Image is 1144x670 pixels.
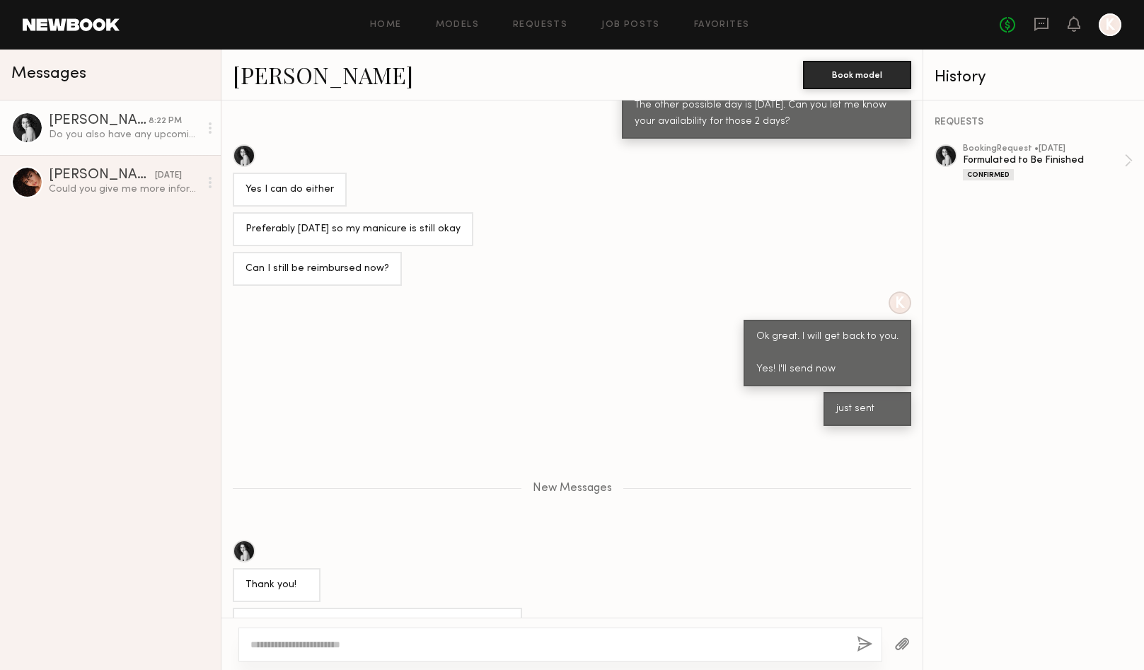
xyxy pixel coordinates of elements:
div: REQUESTS [935,117,1133,127]
div: Thank you! [245,577,308,594]
div: Yes I can do either [245,182,334,198]
a: Home [370,21,402,30]
a: Book model [803,68,911,80]
div: [PERSON_NAME] [49,168,155,183]
div: Can I still be reimbursed now? [245,261,389,277]
a: Requests [513,21,567,30]
a: bookingRequest •[DATE]Formulated to Be FinishedConfirmed [963,144,1133,180]
div: Do you also have any upcoming shoots you need a model for like not just a hand model? I would lov... [245,617,509,666]
div: [PERSON_NAME] [49,114,149,128]
span: Messages [11,66,86,82]
div: The other possible day is [DATE]. Can you let me know your availability for those 2 days? [635,98,899,130]
a: Models [436,21,479,30]
a: Favorites [694,21,750,30]
div: [DATE] [155,169,182,183]
div: Ok great. I will get back to you. Yes! I'll send now [756,329,899,378]
div: History [935,69,1133,86]
div: just sent [836,401,899,417]
div: 8:22 PM [149,115,182,128]
button: Book model [803,61,911,89]
div: Do you also have any upcoming shoots you need a model for like not just a hand model? I would lov... [49,128,200,141]
div: booking Request • [DATE] [963,144,1124,154]
a: Job Posts [601,21,660,30]
span: New Messages [533,483,612,495]
a: [PERSON_NAME] [233,59,413,90]
div: Could you give me more information about the work? Location, rate, what will the mood be like? Wi... [49,183,200,196]
div: Confirmed [963,169,1014,180]
div: Preferably [DATE] so my manicure is still okay [245,221,461,238]
a: K [1099,13,1121,36]
div: Formulated to Be Finished [963,154,1124,167]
